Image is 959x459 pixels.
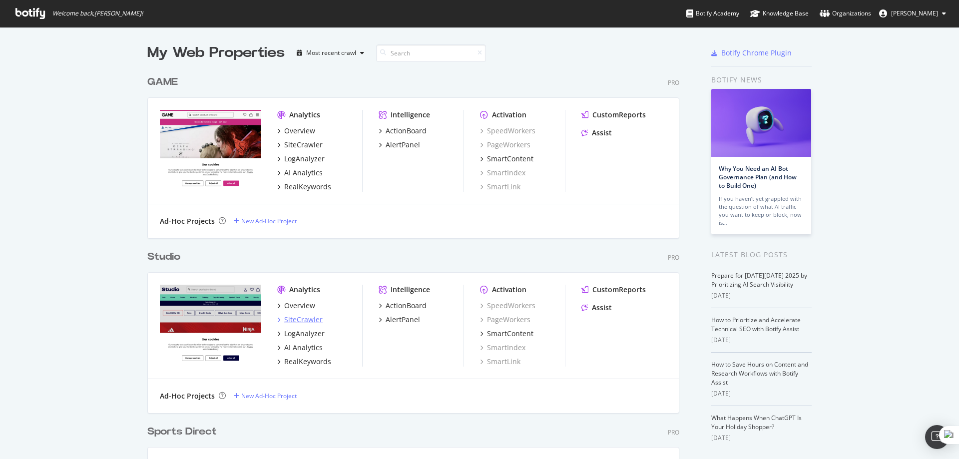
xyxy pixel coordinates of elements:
[284,343,323,353] div: AI Analytics
[686,8,739,18] div: Botify Academy
[277,343,323,353] a: AI Analytics
[277,154,325,164] a: LogAnalyzer
[480,140,530,150] a: PageWorkers
[581,303,612,313] a: Assist
[721,48,792,58] div: Botify Chrome Plugin
[668,253,679,262] div: Pro
[711,389,812,398] div: [DATE]
[147,75,182,89] a: GAME
[711,316,801,333] a: How to Prioritize and Accelerate Technical SEO with Botify Assist
[480,168,525,178] a: SmartIndex
[711,271,807,289] a: Prepare for [DATE][DATE] 2025 by Prioritizing AI Search Visibility
[719,164,797,190] a: Why You Need an AI Bot Governance Plan (and How to Build One)
[277,168,323,178] a: AI Analytics
[480,182,520,192] a: SmartLink
[147,250,180,264] div: Studio
[306,50,356,56] div: Most recent crawl
[891,9,938,17] span: Ibrahim M
[376,44,486,62] input: Search
[487,329,533,339] div: SmartContent
[293,45,368,61] button: Most recent crawl
[160,285,261,366] img: studio.co.uk
[480,301,535,311] a: SpeedWorkers
[719,195,804,227] div: If you haven’t yet grappled with the question of what AI traffic you want to keep or block, now is…
[52,9,143,17] span: Welcome back, [PERSON_NAME] !
[480,343,525,353] a: SmartIndex
[480,154,533,164] a: SmartContent
[147,250,184,264] a: Studio
[277,329,325,339] a: LogAnalyzer
[492,110,526,120] div: Activation
[241,217,297,225] div: New Ad-Hoc Project
[284,126,315,136] div: Overview
[379,301,427,311] a: ActionBoard
[386,140,420,150] div: AlertPanel
[871,5,954,21] button: [PERSON_NAME]
[284,154,325,164] div: LogAnalyzer
[391,110,430,120] div: Intelligence
[386,126,427,136] div: ActionBoard
[284,140,323,150] div: SiteCrawler
[711,336,812,345] div: [DATE]
[592,303,612,313] div: Assist
[592,285,646,295] div: CustomReports
[925,425,949,449] div: Open Intercom Messenger
[581,285,646,295] a: CustomReports
[289,110,320,120] div: Analytics
[284,357,331,367] div: RealKeywords
[147,75,178,89] div: GAME
[581,128,612,138] a: Assist
[277,301,315,311] a: Overview
[234,217,297,225] a: New Ad-Hoc Project
[160,391,215,401] div: Ad-Hoc Projects
[379,140,420,150] a: AlertPanel
[820,8,871,18] div: Organizations
[581,110,646,120] a: CustomReports
[284,329,325,339] div: LogAnalyzer
[241,392,297,400] div: New Ad-Hoc Project
[284,315,323,325] div: SiteCrawler
[160,110,261,191] img: game.co.uk
[277,357,331,367] a: RealKeywords
[711,249,812,260] div: Latest Blog Posts
[234,392,297,400] a: New Ad-Hoc Project
[386,301,427,311] div: ActionBoard
[711,74,812,85] div: Botify news
[289,285,320,295] div: Analytics
[379,126,427,136] a: ActionBoard
[480,126,535,136] div: SpeedWorkers
[480,315,530,325] a: PageWorkers
[711,291,812,300] div: [DATE]
[284,182,331,192] div: RealKeywords
[711,414,802,431] a: What Happens When ChatGPT Is Your Holiday Shopper?
[668,428,679,437] div: Pro
[750,8,809,18] div: Knowledge Base
[391,285,430,295] div: Intelligence
[592,110,646,120] div: CustomReports
[711,48,792,58] a: Botify Chrome Plugin
[277,140,323,150] a: SiteCrawler
[284,168,323,178] div: AI Analytics
[379,315,420,325] a: AlertPanel
[487,154,533,164] div: SmartContent
[711,89,811,157] img: Why You Need an AI Bot Governance Plan (and How to Build One)
[711,360,808,387] a: How to Save Hours on Content and Research Workflows with Botify Assist
[284,301,315,311] div: Overview
[492,285,526,295] div: Activation
[160,216,215,226] div: Ad-Hoc Projects
[277,182,331,192] a: RealKeywords
[480,329,533,339] a: SmartContent
[147,425,221,439] a: Sports Direct
[480,357,520,367] a: SmartLink
[147,43,285,63] div: My Web Properties
[277,126,315,136] a: Overview
[386,315,420,325] div: AlertPanel
[277,315,323,325] a: SiteCrawler
[592,128,612,138] div: Assist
